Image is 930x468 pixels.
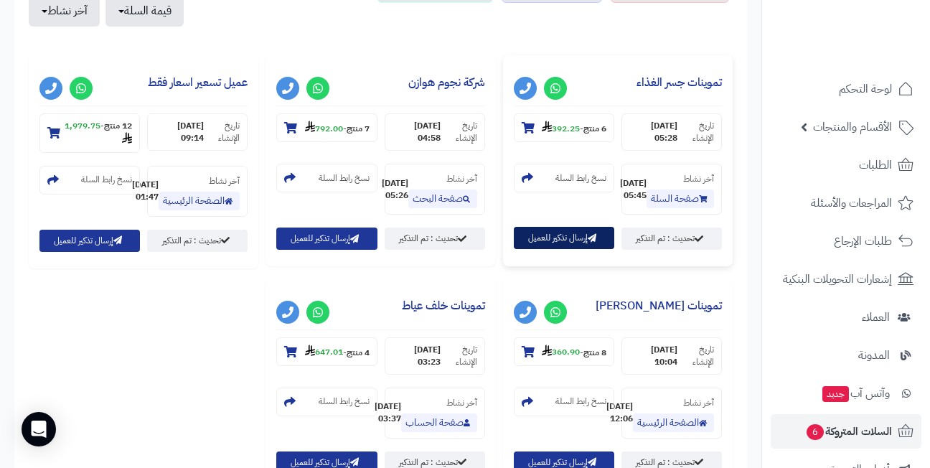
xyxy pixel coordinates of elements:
div: Open Intercom Messenger [22,412,56,446]
span: لوحة التحكم [839,79,892,99]
small: تاريخ الإنشاء [204,120,240,144]
strong: 12 منتج [104,119,132,132]
a: تموينات خلف عياط [402,297,485,314]
small: آخر نشاط [209,174,240,187]
small: - [305,345,370,359]
span: السلات المتروكة [805,421,892,441]
strong: [DATE] 12:06 [606,401,633,425]
a: إشعارات التحويلات البنكية [771,262,921,296]
small: آخر نشاط [446,172,477,185]
a: السلات المتروكة6 [771,414,921,449]
section: 8 منتج-360.90 [514,337,614,366]
span: الأقسام والمنتجات [813,117,892,137]
section: 7 منتج-792.00 [276,113,377,142]
section: نسخ رابط السلة [39,166,140,195]
span: إشعارات التحويلات البنكية [783,269,892,289]
section: نسخ رابط السلة [514,164,614,192]
a: الطلبات [771,148,921,182]
strong: 792.00 [305,122,343,135]
small: تاريخ الإنشاء [441,120,477,144]
a: الصفحة الرئيسية [633,413,714,432]
button: إرسال تذكير للعميل [514,227,614,249]
small: آخر نشاط [683,172,714,185]
small: آخر نشاط [683,396,714,409]
span: الطلبات [859,155,892,175]
section: نسخ رابط السلة [276,164,377,192]
strong: 8 منتج [583,345,606,358]
small: نسخ رابط السلة [319,172,370,184]
a: الصفحة الرئيسية [159,192,240,210]
small: نسخ رابط السلة [555,396,606,408]
small: نسخ رابط السلة [319,396,370,408]
a: صفحة الحساب [401,413,477,432]
small: - [542,121,606,135]
strong: [DATE] 01:47 [132,179,159,203]
strong: [DATE] 05:26 [382,177,408,202]
a: المدونة [771,338,921,373]
a: صفحة البحث [408,189,477,208]
strong: 7 منتج [347,122,370,135]
strong: [DATE] 09:14 [155,120,204,144]
span: 6 [807,424,824,440]
a: لوحة التحكم [771,72,921,106]
a: طلبات الإرجاع [771,224,921,258]
a: تحديث : تم التذكير [147,230,248,252]
span: المدونة [858,345,890,365]
section: 6 منتج-392.25 [514,113,614,142]
a: تموينات [PERSON_NAME] [596,297,722,314]
button: إرسال تذكير للعميل [39,230,140,252]
strong: [DATE] 03:37 [375,401,401,425]
small: تاريخ الإنشاء [677,344,714,368]
strong: 647.01 [305,345,343,358]
small: - [305,121,370,135]
strong: 4 منتج [347,345,370,358]
section: 12 منتج-1,979.75 [39,113,140,153]
a: وآتس آبجديد [771,376,921,411]
strong: [DATE] 04:58 [393,120,441,144]
small: تاريخ الإنشاء [441,344,477,368]
a: العملاء [771,300,921,334]
section: نسخ رابط السلة [276,388,377,416]
strong: [DATE] 03:23 [393,344,441,368]
a: المراجعات والأسئلة [771,186,921,220]
strong: 360.90 [542,345,580,358]
a: تموينات جسر الغذاء [637,74,722,91]
small: تاريخ الإنشاء [677,120,714,144]
strong: 6 منتج [583,122,606,135]
strong: 1,979.75 [65,119,132,146]
small: - [60,120,132,146]
small: آخر نشاط [446,396,477,409]
a: صفحة السلة [647,189,714,208]
span: المراجعات والأسئلة [811,193,892,213]
span: جديد [822,386,849,402]
section: 4 منتج-647.01 [276,337,377,366]
span: طلبات الإرجاع [834,231,892,251]
strong: [DATE] 05:28 [629,120,678,144]
span: وآتس آب [821,383,890,403]
strong: [DATE] 10:04 [629,344,678,368]
span: العملاء [862,307,890,327]
button: إرسال تذكير للعميل [276,228,377,250]
a: تحديث : تم التذكير [621,228,722,250]
section: نسخ رابط السلة [514,388,614,416]
small: - [542,345,606,359]
a: عميل تسعير اسعار فقط [148,74,248,91]
strong: [DATE] 05:45 [620,177,647,202]
a: شركة نجوم هوازن [408,74,485,91]
small: نسخ رابط السلة [81,174,132,186]
strong: 392.25 [542,122,580,135]
small: نسخ رابط السلة [555,172,606,184]
a: تحديث : تم التذكير [385,228,485,250]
